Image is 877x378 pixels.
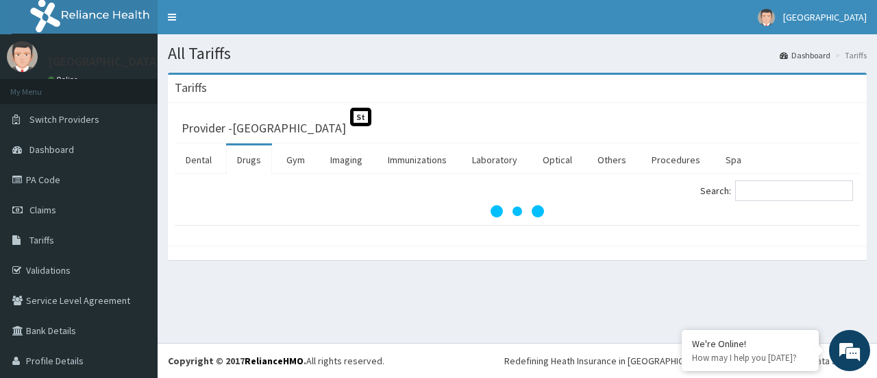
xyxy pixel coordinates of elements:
a: Spa [715,145,752,174]
span: St [350,108,371,126]
p: How may I help you today? [692,352,808,364]
a: RelianceHMO [245,355,304,367]
a: Optical [532,145,583,174]
p: [GEOGRAPHIC_DATA] [48,56,161,68]
div: We're Online! [692,338,808,350]
span: Dashboard [29,143,74,156]
span: Switch Providers [29,113,99,126]
a: Laboratory [461,145,528,174]
h1: All Tariffs [168,45,867,62]
img: User Image [7,41,38,72]
li: Tariffs [832,49,867,61]
span: Tariffs [29,234,54,246]
div: Redefining Heath Insurance in [GEOGRAPHIC_DATA] using Telemedicine and Data Science! [504,354,867,368]
footer: All rights reserved. [158,343,877,378]
strong: Copyright © 2017 . [168,355,306,367]
span: Claims [29,204,56,216]
input: Search: [735,180,853,201]
span: [GEOGRAPHIC_DATA] [783,11,867,23]
a: Online [48,75,81,84]
img: User Image [758,9,775,26]
a: Imaging [319,145,373,174]
svg: audio-loading [490,184,545,239]
a: Procedures [641,145,711,174]
a: Dental [175,145,223,174]
h3: Tariffs [175,82,207,94]
a: Dashboard [780,49,830,61]
a: Drugs [226,145,272,174]
a: Gym [275,145,316,174]
a: Others [586,145,637,174]
h3: Provider - [GEOGRAPHIC_DATA] [182,122,346,134]
a: Immunizations [377,145,458,174]
label: Search: [700,180,853,201]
